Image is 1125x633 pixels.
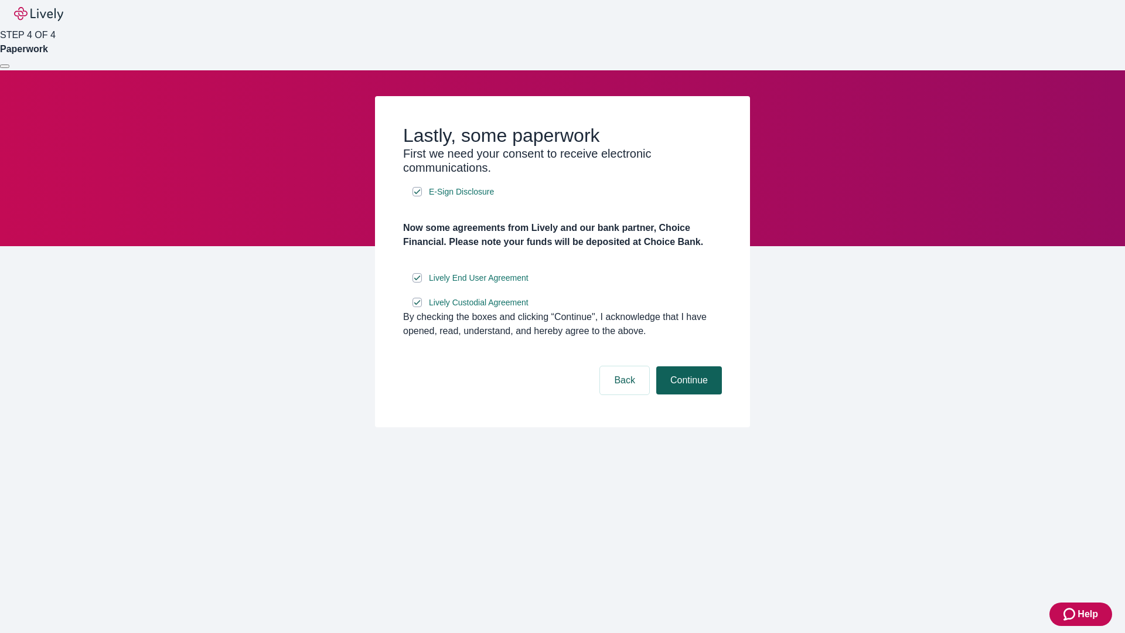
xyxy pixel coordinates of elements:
img: Lively [14,7,63,21]
span: Help [1078,607,1098,621]
div: By checking the boxes and clicking “Continue", I acknowledge that I have opened, read, understand... [403,310,722,338]
a: e-sign disclosure document [427,295,531,310]
h4: Now some agreements from Lively and our bank partner, Choice Financial. Please note your funds wi... [403,221,722,249]
span: E-Sign Disclosure [429,186,494,198]
button: Back [600,366,649,394]
button: Zendesk support iconHelp [1049,603,1112,626]
a: e-sign disclosure document [427,185,496,199]
h2: Lastly, some paperwork [403,124,722,147]
a: e-sign disclosure document [427,271,531,285]
span: Lively Custodial Agreement [429,297,529,309]
h3: First we need your consent to receive electronic communications. [403,147,722,175]
span: Lively End User Agreement [429,272,529,284]
svg: Zendesk support icon [1063,607,1078,621]
button: Continue [656,366,722,394]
